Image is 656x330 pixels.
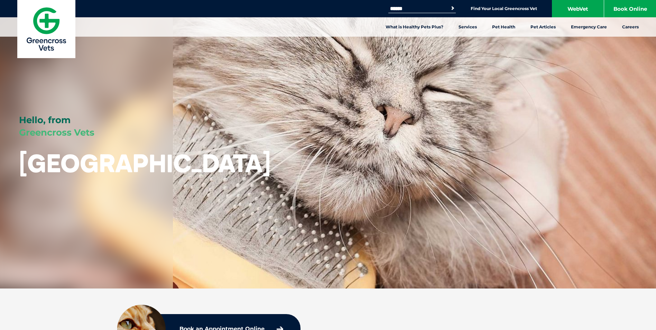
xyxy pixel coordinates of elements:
[19,114,71,126] span: Hello, from
[19,149,271,177] h1: [GEOGRAPHIC_DATA]
[19,127,94,138] span: Greencross Vets
[484,17,523,37] a: Pet Health
[563,17,615,37] a: Emergency Care
[378,17,451,37] a: What is Healthy Pets Plus?
[471,6,537,11] a: Find Your Local Greencross Vet
[615,17,646,37] a: Careers
[523,17,563,37] a: Pet Articles
[449,5,456,12] button: Search
[451,17,484,37] a: Services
